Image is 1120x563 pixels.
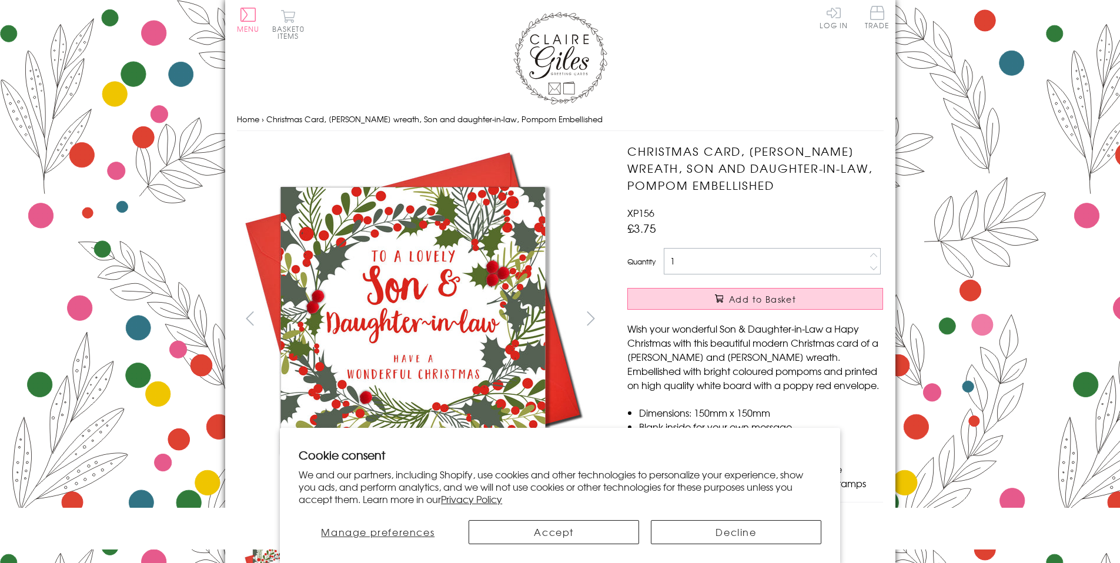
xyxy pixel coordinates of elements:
[651,520,821,544] button: Decline
[627,256,656,267] label: Quantity
[237,113,259,125] a: Home
[865,6,890,29] span: Trade
[299,447,821,463] h2: Cookie consent
[266,113,603,125] span: Christmas Card, [PERSON_NAME] wreath, Son and daughter-in-law, Pompom Embellished
[237,24,260,34] span: Menu
[577,305,604,331] button: next
[627,321,883,392] p: Wish your wonderful Son & Daughter-in-Law a Hapy Christmas with this beautiful modern Christmas c...
[627,288,883,310] button: Add to Basket
[604,143,957,495] img: Christmas Card, Holly wreath, Son and daughter-in-law, Pompom Embellished
[441,492,502,506] a: Privacy Policy
[627,206,654,220] span: XP156
[469,520,639,544] button: Accept
[639,420,883,434] li: Blank inside for your own message
[237,305,263,331] button: prev
[865,6,890,31] a: Trade
[299,520,457,544] button: Manage preferences
[729,293,796,305] span: Add to Basket
[820,6,848,29] a: Log In
[272,9,305,39] button: Basket0 items
[299,468,821,505] p: We and our partners, including Shopify, use cookies and other technologies to personalize your ex...
[262,113,264,125] span: ›
[639,406,883,420] li: Dimensions: 150mm x 150mm
[627,220,656,236] span: £3.75
[237,108,884,132] nav: breadcrumbs
[278,24,305,41] span: 0 items
[513,12,607,105] img: Claire Giles Greetings Cards
[236,143,589,495] img: Christmas Card, Holly wreath, Son and daughter-in-law, Pompom Embellished
[237,8,260,32] button: Menu
[627,143,883,193] h1: Christmas Card, [PERSON_NAME] wreath, Son and daughter-in-law, Pompom Embellished
[321,525,434,539] span: Manage preferences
